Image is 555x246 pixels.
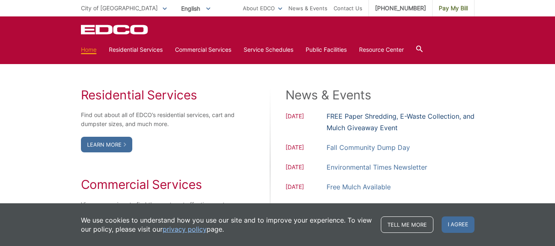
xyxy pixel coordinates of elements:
h2: News & Events [286,87,474,102]
a: News & Events [288,4,327,13]
a: Environmental Times Newsletter [327,161,427,173]
span: [DATE] [286,182,327,193]
a: Service Schedules [244,45,293,54]
a: National Prescription Drug Take-Back Day [327,201,458,212]
span: City of [GEOGRAPHIC_DATA] [81,5,158,11]
span: English [175,2,216,15]
a: Fall Community Dump Day [327,142,410,153]
a: privacy policy [163,225,207,234]
a: Home [81,45,97,54]
a: About EDCO [243,4,282,13]
span: [DATE] [286,112,327,133]
a: FREE Paper Shredding, E-Waste Collection, and Mulch Giveaway Event [327,110,474,133]
a: Contact Us [334,4,362,13]
a: Free Mulch Available [327,181,391,193]
p: View our services to find the most cost effective waste collection and/or recycling program for you. [81,200,236,218]
a: Commercial Services [175,45,231,54]
a: Learn More [81,137,132,152]
h2: Residential Services [81,87,236,102]
span: [DATE] [286,143,327,153]
a: EDCD logo. Return to the homepage. [81,25,149,34]
a: Resource Center [359,45,404,54]
span: [DATE] [286,163,327,173]
h2: Commercial Services [81,177,236,192]
a: Residential Services [109,45,163,54]
span: I agree [442,216,474,233]
p: Find out about all of EDCO’s residential services, cart and dumpster sizes, and much more. [81,110,236,129]
p: We use cookies to understand how you use our site and to improve your experience. To view our pol... [81,216,373,234]
a: Tell me more [381,216,433,233]
span: Pay My Bill [439,4,468,13]
span: [DATE] [286,202,327,212]
a: Public Facilities [306,45,347,54]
